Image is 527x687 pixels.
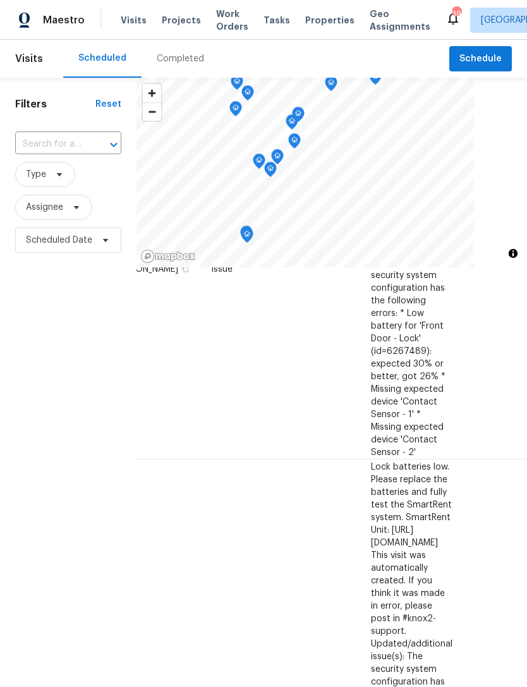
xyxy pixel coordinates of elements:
div: Map marker [286,114,298,134]
span: Tasks [263,16,290,25]
div: Map marker [241,228,253,247]
div: Map marker [231,75,243,94]
button: Open [105,136,123,154]
div: Map marker [288,133,301,153]
input: Search for an address... [15,135,86,154]
span: Zoom out [143,103,161,121]
div: Map marker [240,226,253,245]
button: Zoom in [143,84,161,102]
h1: Filters [15,98,95,111]
div: Map marker [229,101,242,121]
button: Schedule [449,46,512,72]
span: Projects [162,14,201,27]
a: Mapbox homepage [140,249,196,264]
span: Work Orders [216,8,248,33]
span: SmartRent Issue [211,252,256,273]
span: Properties [305,14,354,27]
div: Completed [157,52,204,65]
button: Zoom out [143,102,161,121]
span: Assignee [26,201,63,214]
span: Schedule [459,51,502,67]
span: Geo Assignments [370,8,430,33]
span: Toggle attribution [509,246,517,260]
div: Map marker [325,76,337,95]
div: 39 [452,8,461,20]
span: Visits [15,45,43,73]
div: Map marker [264,162,277,181]
div: Map marker [369,70,382,89]
span: Visits [121,14,147,27]
div: Reset [95,98,121,111]
span: Type [26,168,46,181]
button: Toggle attribution [506,246,521,261]
span: Lock batteries low. Please replace the batteries and fully test the SmartRent system. SmartRent U... [371,68,452,456]
div: Map marker [271,149,284,169]
div: Map marker [241,85,254,105]
button: Copy Address [179,262,191,274]
span: Maestro [43,14,85,27]
div: Map marker [253,154,265,173]
div: Map marker [292,107,305,126]
span: Scheduled Date [26,234,92,246]
div: Scheduled [78,52,126,64]
canvas: Map [136,78,474,267]
span: [STREET_ADDRESS][PERSON_NAME] [112,252,191,273]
